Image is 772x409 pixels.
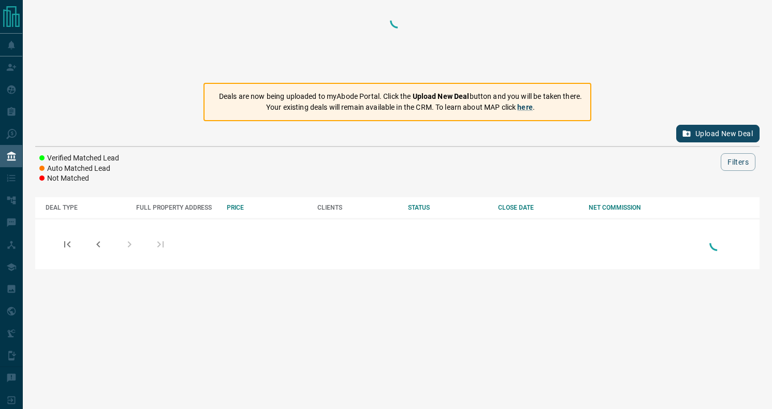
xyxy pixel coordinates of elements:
[707,233,727,255] div: Loading
[721,153,755,171] button: Filters
[136,204,216,211] div: FULL PROPERTY ADDRESS
[317,204,398,211] div: CLIENTS
[219,91,582,102] p: Deals are now being uploaded to myAbode Portal. Click the button and you will be taken there.
[676,125,760,142] button: Upload New Deal
[39,173,119,184] li: Not Matched
[227,204,307,211] div: PRICE
[498,204,578,211] div: CLOSE DATE
[387,10,408,72] div: Loading
[219,102,582,113] p: Your existing deals will remain available in the CRM. To learn about MAP click .
[589,204,669,211] div: NET COMMISSION
[46,204,126,211] div: DEAL TYPE
[408,204,488,211] div: STATUS
[413,92,470,100] strong: Upload New Deal
[39,153,119,164] li: Verified Matched Lead
[39,164,119,174] li: Auto Matched Lead
[517,103,533,111] a: here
